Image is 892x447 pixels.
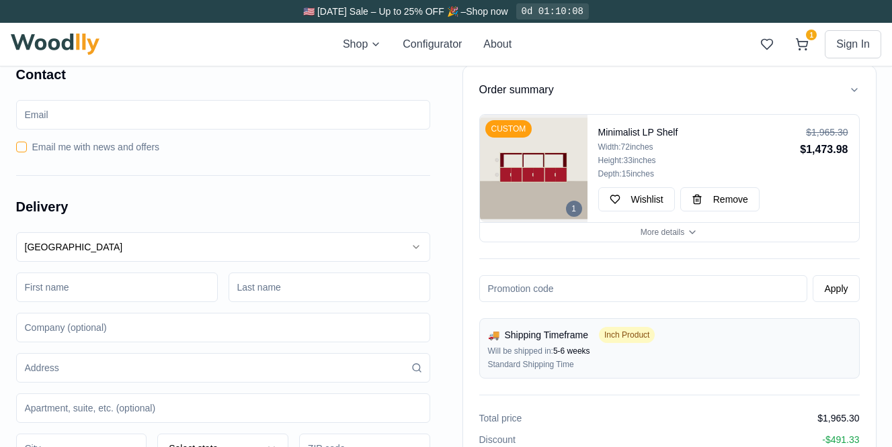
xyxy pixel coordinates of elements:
[713,193,748,206] span: Remove
[479,411,522,425] span: Total price
[825,30,881,58] button: Sign In
[488,328,499,342] span: 🚚
[16,393,430,423] input: Apartment, suite, etc. (optional)
[16,65,430,84] h2: Contact
[16,197,430,216] h2: Delivery
[16,353,430,383] input: Address
[480,115,587,222] img: Minimalist LP Shelf
[32,140,160,154] label: Email me with news and offers
[790,32,814,56] button: 1
[11,34,99,55] img: Woodlly
[800,126,848,139] div: $1,965.30
[480,222,859,242] button: More details
[479,82,554,98] h3: Order summary
[598,126,795,139] h4: Minimalist LP Shelf
[599,327,655,343] span: Inch Product
[598,168,795,179] div: Depth: 15 inches
[817,411,859,425] span: $1,965.30
[303,6,466,17] span: 🇺🇸 [DATE] Sale – Up to 25% OFF 🎉 –
[485,120,532,138] div: CUSTOM
[806,30,817,40] span: 1
[566,201,582,217] div: 1
[483,36,512,52] button: About
[631,193,663,206] span: Wishlist
[16,313,430,342] input: Company (optional)
[516,3,589,19] div: 0d 01:10:08
[641,227,684,238] span: More details
[403,36,462,52] button: Configurator
[16,100,430,130] input: Email
[598,187,675,211] button: Wishlist
[800,142,848,158] div: $1,473.98
[598,155,795,166] div: Height: 33 inches
[598,142,795,152] div: Width: 72 inches
[479,275,808,302] input: Promotion code
[229,272,430,302] input: Last name
[488,346,851,356] div: Will be shipped in:
[466,6,508,17] a: Shop now
[680,187,760,211] button: Remove
[16,272,218,302] input: First name
[479,433,516,446] span: Discount
[505,328,589,342] span: Shipping Timeframe
[488,359,851,370] div: Standard Shipping Time
[813,275,859,302] button: Apply
[553,346,590,356] span: 5-6 weeks
[822,433,859,446] span: - $491.33
[343,36,381,52] button: Shop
